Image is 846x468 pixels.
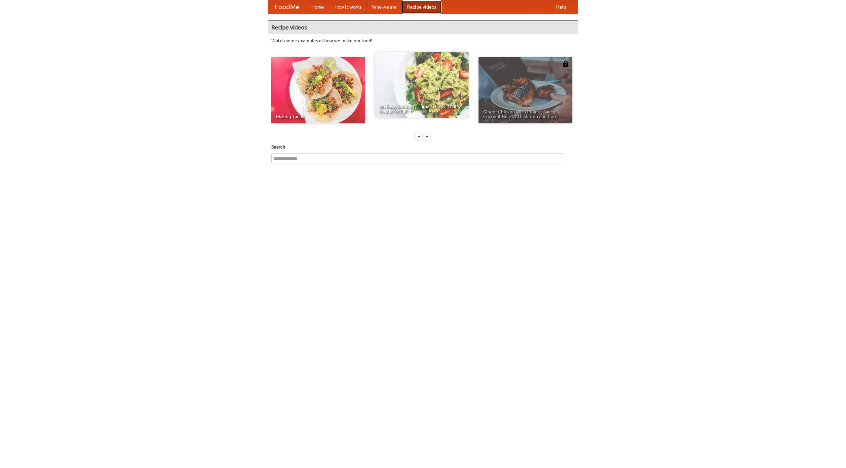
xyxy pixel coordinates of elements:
a: Home [306,0,329,14]
h4: Recipe videos [268,21,578,34]
div: » [424,132,430,140]
img: 483408.png [562,61,569,67]
a: Who we are [367,0,402,14]
div: « [416,132,422,140]
a: An Easy, Summery Tomato Pasta That's Ready for Fall [375,52,469,118]
a: How it works [329,0,367,14]
span: An Easy, Summery Tomato Pasta That's Ready for Fall [379,104,464,113]
h5: Search [271,144,575,150]
p: Watch some examples of how we make our food! [271,37,575,44]
a: Recipe videos [402,0,442,14]
a: Making Tacos [271,57,365,123]
a: Help [551,0,571,14]
span: Making Tacos [276,114,361,119]
a: FoodMe [268,0,306,14]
